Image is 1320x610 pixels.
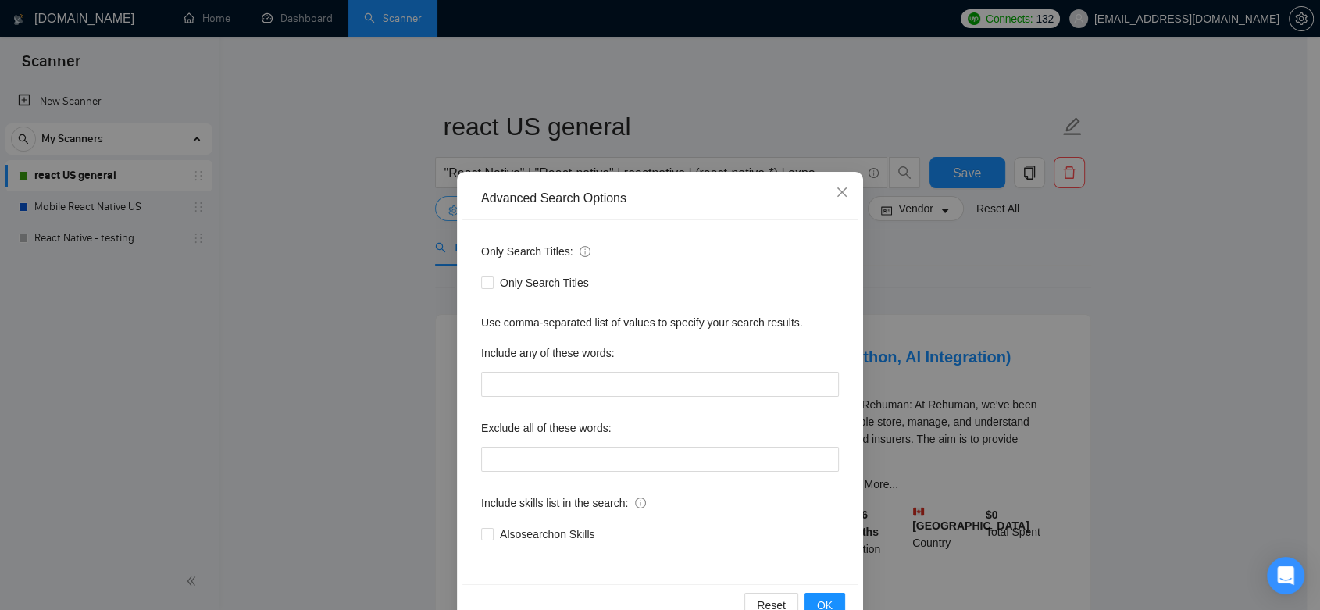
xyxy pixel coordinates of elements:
span: close [836,186,848,198]
span: Only Search Titles: [481,243,590,260]
label: Exclude all of these words: [481,416,612,441]
span: Include skills list in the search: [481,494,646,512]
span: Also search on Skills [494,526,601,543]
div: Open Intercom Messenger [1267,557,1304,594]
div: Use comma-separated list of values to specify your search results. [481,314,839,331]
span: info-circle [635,498,646,508]
div: Advanced Search Options [481,190,839,207]
span: info-circle [580,246,590,257]
label: Include any of these words: [481,341,614,366]
span: Only Search Titles [494,274,595,291]
button: Close [821,172,863,214]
